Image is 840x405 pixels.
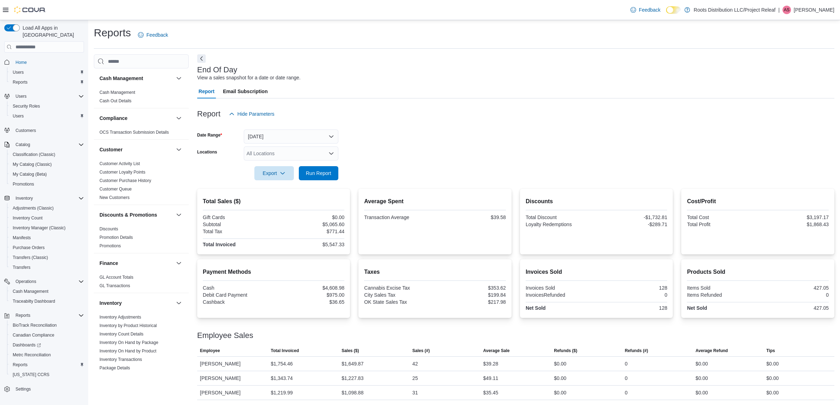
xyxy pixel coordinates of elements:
h2: Discounts [526,197,667,206]
div: $0.00 [766,374,779,382]
button: Operations [1,277,87,286]
span: Cash Management [10,287,84,296]
div: Total Tax [203,229,272,234]
a: Customer Activity List [99,161,140,166]
span: Security Roles [13,103,40,109]
div: 0 [598,292,667,298]
button: Next [197,54,206,63]
button: Metrc Reconciliation [7,350,87,360]
strong: Net Sold [687,305,707,311]
span: New Customers [99,195,129,200]
span: Average Refund [696,348,728,353]
span: Transfers (Classic) [10,253,84,262]
span: Cash Management [13,289,48,294]
span: Average Sale [483,348,510,353]
a: Package Details [99,365,130,370]
span: Adjustments (Classic) [13,205,54,211]
a: Inventory Transactions [99,357,142,362]
button: Reports [7,77,87,87]
span: Discounts [99,226,118,232]
div: Items Sold [687,285,756,291]
a: Manifests [10,234,34,242]
div: Cash Management [94,88,189,108]
div: Total Profit [687,222,756,227]
a: Inventory Count [10,214,46,222]
button: Users [1,91,87,101]
button: Home [1,57,87,67]
span: Customer Purchase History [99,178,151,183]
span: Settings [16,386,31,392]
button: Security Roles [7,101,87,111]
a: Home [13,58,30,67]
span: Inventory Adjustments [99,314,141,320]
div: $975.00 [275,292,345,298]
span: Users [13,69,24,75]
span: Package Details [99,365,130,371]
span: Dashboards [13,342,41,348]
button: Finance [175,259,183,267]
span: Inventory Count Details [99,331,144,337]
a: Inventory Count Details [99,332,144,337]
span: Metrc Reconciliation [13,352,51,358]
a: BioTrack Reconciliation [10,321,60,330]
div: 0 [625,374,628,382]
span: Classification (Classic) [13,152,55,157]
div: Invoices Sold [526,285,595,291]
span: Metrc Reconciliation [10,351,84,359]
div: Cashback [203,299,272,305]
div: $39.58 [436,214,506,220]
a: Users [10,112,26,120]
div: $1,343.74 [271,374,292,382]
a: Purchase Orders [10,243,48,252]
button: Inventory Count [7,213,87,223]
a: Reports [10,78,30,86]
a: Promotions [99,243,121,248]
a: Adjustments (Classic) [10,204,56,212]
div: $49.11 [483,374,498,382]
span: Promotion Details [99,235,133,240]
span: My Catalog (Beta) [13,171,47,177]
button: Settings [1,384,87,394]
button: Operations [13,277,39,286]
h3: Compliance [99,115,127,122]
div: $0.00 [554,374,566,382]
span: Promotions [99,243,121,249]
div: $1,649.87 [342,359,363,368]
h3: Discounts & Promotions [99,211,157,218]
h2: Taxes [364,268,506,276]
button: My Catalog (Beta) [7,169,87,179]
div: 427.05 [759,285,829,291]
div: $1,098.88 [342,388,363,397]
div: OK State Sales Tax [364,299,434,305]
div: -$289.71 [598,222,667,227]
span: Export [259,166,290,180]
div: [PERSON_NAME] [197,386,268,400]
span: Traceabilty Dashboard [10,297,84,306]
span: Customer Queue [99,186,132,192]
span: Dashboards [10,341,84,349]
button: Customers [1,125,87,135]
a: Canadian Compliance [10,331,57,339]
a: Metrc Reconciliation [10,351,54,359]
span: Security Roles [10,102,84,110]
div: $0.00 [554,359,566,368]
button: Discounts & Promotions [175,211,183,219]
span: Manifests [13,235,31,241]
div: Loyalty Redemptions [526,222,595,227]
label: Locations [197,149,217,155]
button: Traceabilty Dashboard [7,296,87,306]
span: Promotions [13,181,34,187]
div: Transaction Average [364,214,434,220]
button: Open list of options [328,151,334,156]
div: InvoicesRefunded [526,292,595,298]
button: Catalog [13,140,33,149]
span: Sales ($) [342,348,359,353]
button: Users [13,92,29,101]
div: Gift Cards [203,214,272,220]
div: $1,754.46 [271,359,292,368]
p: | [778,6,780,14]
span: Customers [13,126,84,135]
a: Inventory On Hand by Package [99,340,158,345]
